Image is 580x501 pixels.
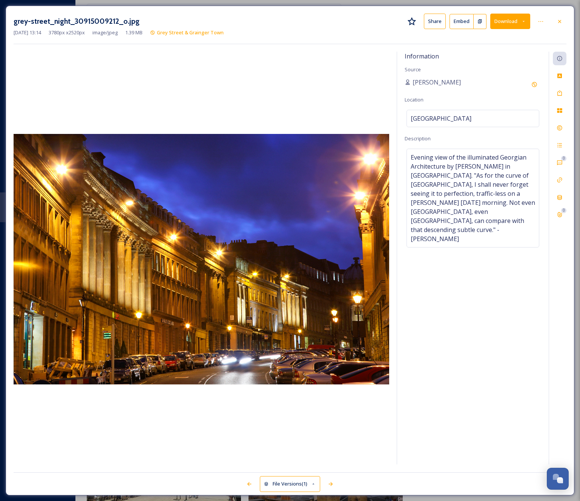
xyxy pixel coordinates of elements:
div: 0 [561,208,566,213]
img: grey-street_night_30915009212_o.jpg [14,134,389,384]
span: Information [405,52,439,60]
span: Evening view of the illuminated Georgian Architecture by [PERSON_NAME] in [GEOGRAPHIC_DATA]. "As ... [411,153,535,243]
span: Grey Street & Grainger Town [157,29,224,36]
span: image/jpeg [92,29,118,36]
button: Open Chat [547,468,569,490]
button: Download [490,14,530,29]
button: Share [424,14,446,29]
span: Location [405,96,423,103]
span: [PERSON_NAME] [413,78,461,87]
span: [GEOGRAPHIC_DATA] [411,114,471,123]
span: 3780 px x 2520 px [49,29,85,36]
span: 1.39 MB [125,29,143,36]
span: Description [405,135,431,142]
button: Embed [450,14,474,29]
span: Source [405,66,421,73]
button: File Versions(1) [260,476,320,492]
div: 0 [561,156,566,161]
span: [DATE] 13:14 [14,29,41,36]
h3: grey-street_night_30915009212_o.jpg [14,16,140,27]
